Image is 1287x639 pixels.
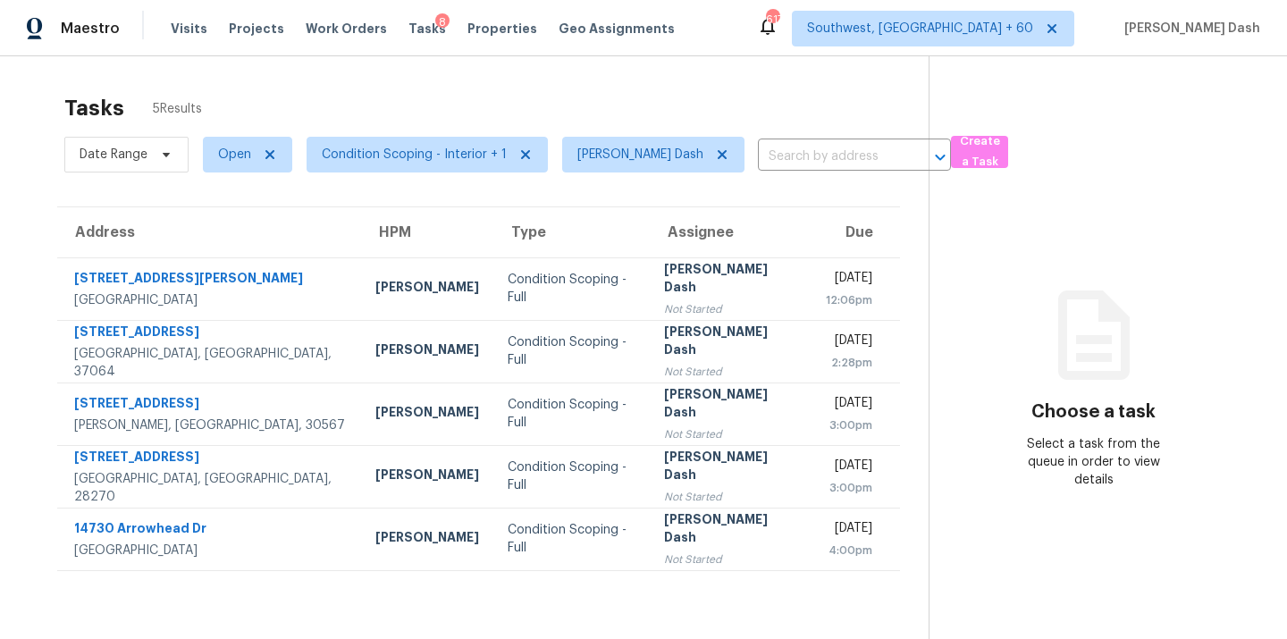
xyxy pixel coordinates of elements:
span: Work Orders [306,20,387,38]
th: Type [493,207,650,257]
div: Not Started [664,425,797,443]
th: Due [811,207,899,257]
span: Condition Scoping - Interior + 1 [322,146,507,164]
div: [GEOGRAPHIC_DATA], [GEOGRAPHIC_DATA], 37064 [74,345,347,381]
span: Visits [171,20,207,38]
div: [PERSON_NAME] [375,341,479,363]
div: [STREET_ADDRESS][PERSON_NAME] [74,269,347,291]
div: 14730 Arrowhead Dr [74,519,347,542]
div: [DATE] [825,269,871,291]
div: [DATE] [825,394,871,416]
span: [PERSON_NAME] Dash [577,146,703,164]
div: 2:28pm [825,354,871,372]
div: Condition Scoping - Full [508,333,635,369]
span: Properties [467,20,537,38]
div: [PERSON_NAME] [375,466,479,488]
button: Open [928,145,953,170]
div: [PERSON_NAME], [GEOGRAPHIC_DATA], 30567 [74,416,347,434]
div: [GEOGRAPHIC_DATA], [GEOGRAPHIC_DATA], 28270 [74,470,347,506]
div: [PERSON_NAME] Dash [664,448,797,488]
div: Condition Scoping - Full [508,458,635,494]
div: 3:00pm [825,416,871,434]
span: Southwest, [GEOGRAPHIC_DATA] + 60 [807,20,1033,38]
div: [PERSON_NAME] Dash [664,385,797,425]
div: [STREET_ADDRESS] [74,323,347,345]
span: Open [218,146,251,164]
div: [PERSON_NAME] [375,278,479,300]
span: Create a Task [960,131,999,172]
div: [PERSON_NAME] Dash [664,260,797,300]
div: [STREET_ADDRESS] [74,448,347,470]
span: Date Range [80,146,147,164]
div: [STREET_ADDRESS] [74,394,347,416]
div: [DATE] [825,457,871,479]
div: [GEOGRAPHIC_DATA] [74,542,347,559]
span: Tasks [408,22,446,35]
div: Not Started [664,551,797,568]
div: 3:00pm [825,479,871,497]
div: [PERSON_NAME] Dash [664,323,797,363]
h2: Tasks [64,99,124,117]
div: Not Started [664,488,797,506]
span: Maestro [61,20,120,38]
span: 5 Results [153,100,202,118]
div: 617 [766,11,778,29]
div: [PERSON_NAME] [375,528,479,551]
div: Condition Scoping - Full [508,396,635,432]
div: [GEOGRAPHIC_DATA] [74,291,347,309]
div: [DATE] [825,519,871,542]
div: 12:06pm [825,291,871,309]
div: 8 [435,13,450,31]
div: Condition Scoping - Full [508,521,635,557]
div: 4:00pm [825,542,871,559]
div: [DATE] [825,332,871,354]
div: Not Started [664,363,797,381]
span: Projects [229,20,284,38]
th: Assignee [650,207,812,257]
th: HPM [361,207,493,257]
th: Address [57,207,361,257]
div: Select a task from the queue in order to view details [1012,435,1176,489]
input: Search by address [758,143,901,171]
span: Geo Assignments [559,20,675,38]
span: [PERSON_NAME] Dash [1117,20,1260,38]
button: Create a Task [951,136,1008,168]
div: [PERSON_NAME] Dash [664,510,797,551]
div: [PERSON_NAME] [375,403,479,425]
div: Not Started [664,300,797,318]
div: Condition Scoping - Full [508,271,635,307]
h3: Choose a task [1031,403,1156,421]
